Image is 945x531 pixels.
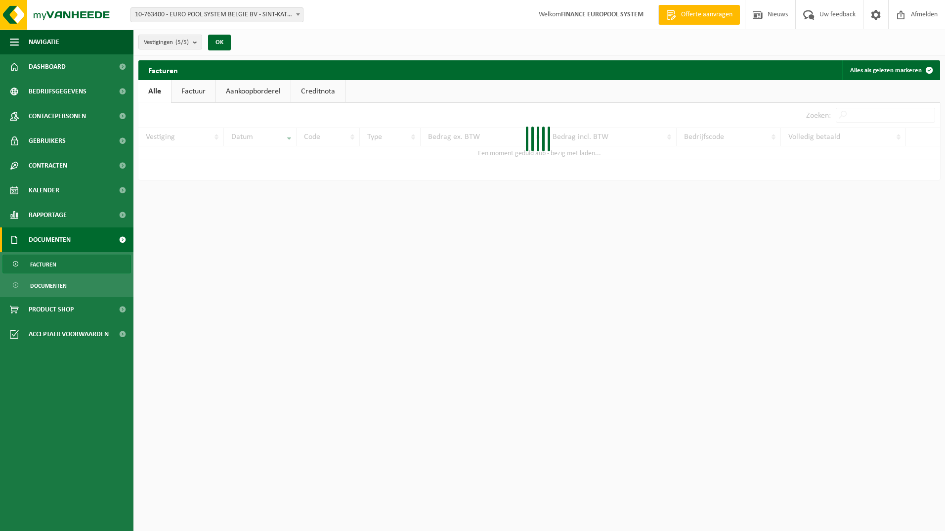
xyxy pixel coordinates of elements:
[658,5,740,25] a: Offerte aanvragen
[29,227,71,252] span: Documenten
[2,255,131,273] a: Facturen
[144,35,189,50] span: Vestigingen
[216,80,291,103] a: Aankoopborderel
[29,104,86,129] span: Contactpersonen
[679,10,735,20] span: Offerte aanvragen
[29,297,74,322] span: Product Shop
[175,39,189,45] count: (5/5)
[29,153,67,178] span: Contracten
[29,129,66,153] span: Gebruikers
[138,60,188,80] h2: Facturen
[131,8,303,22] span: 10-763400 - EURO POOL SYSTEM BELGIE BV - SINT-KATELIJNE-WAVER
[29,79,86,104] span: Bedrijfsgegevens
[291,80,345,103] a: Creditnota
[172,80,215,103] a: Factuur
[30,255,56,274] span: Facturen
[29,203,67,227] span: Rapportage
[29,322,109,347] span: Acceptatievoorwaarden
[138,35,202,49] button: Vestigingen(5/5)
[29,54,66,79] span: Dashboard
[29,30,59,54] span: Navigatie
[30,276,67,295] span: Documenten
[208,35,231,50] button: OK
[2,276,131,295] a: Documenten
[138,80,171,103] a: Alle
[29,178,59,203] span: Kalender
[561,11,644,18] strong: FINANCE EUROPOOL SYSTEM
[842,60,939,80] button: Alles als gelezen markeren
[130,7,303,22] span: 10-763400 - EURO POOL SYSTEM BELGIE BV - SINT-KATELIJNE-WAVER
